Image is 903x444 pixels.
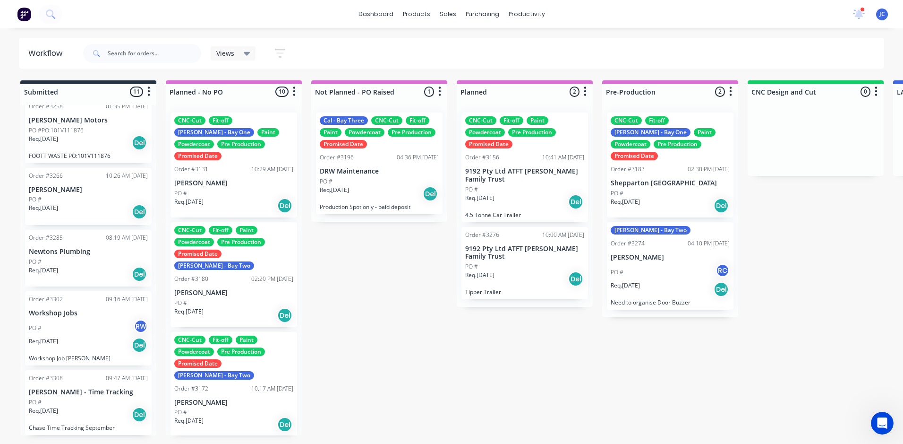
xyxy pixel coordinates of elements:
p: Req. [DATE] [611,198,640,206]
p: FOOTT WASTE PO:101V111876 [29,152,148,159]
p: PO # [465,262,478,271]
div: 04:36 PM [DATE] [397,153,439,162]
div: Promised Date [611,152,658,160]
img: Factory [17,7,31,21]
div: Order #3156 [465,153,499,162]
div: Del [568,271,583,287]
div: 09:47 AM [DATE] [106,374,148,383]
div: [PERSON_NAME] - Bay Two [174,261,254,270]
p: Newtons Plumbing [29,248,148,256]
div: CNC-Cut [174,226,205,235]
div: Workflow [28,48,67,59]
div: CNC-Cut [371,116,402,125]
p: [PERSON_NAME] [611,253,730,261]
p: [PERSON_NAME] Motors [29,116,148,124]
div: Order #3302 [29,295,63,304]
div: Fit-off [500,116,523,125]
div: Pre Production [508,128,556,137]
div: 09:16 AM [DATE] [106,295,148,304]
p: Req. [DATE] [174,307,204,316]
p: Req. [DATE] [611,281,640,290]
p: Workshop Jobs [29,309,148,317]
div: Powdercoat [174,238,214,246]
div: Order #3276 [465,231,499,239]
div: Pre Production [217,348,265,356]
div: Promised Date [465,140,512,148]
p: Need to organise Door Buzzer [611,299,730,306]
div: Cal - Bay Three [320,116,368,125]
p: PO #PO:101V111876 [29,126,84,135]
p: PO # [465,185,478,194]
div: Order #330209:16 AM [DATE]Workshop JobsPO #RWReq.[DATE]DelWorkshop Job [PERSON_NAME] [25,291,152,366]
p: Req. [DATE] [320,186,349,194]
p: Tipper Trailer [465,288,584,296]
p: [PERSON_NAME] [174,289,293,297]
p: Req. [DATE] [174,417,204,425]
div: Del [423,186,438,201]
div: CNC-CutFit-off[PERSON_NAME] - Bay OnePaintPowdercoatPre ProductionPromised DateOrder #318302:30 P... [607,113,733,218]
div: [PERSON_NAME] - Bay TwoOrder #327404:10 PM [DATE][PERSON_NAME]PO #RCReq.[DATE]DelNeed to organise... [607,222,733,310]
div: [PERSON_NAME] - Bay Two [174,371,254,380]
p: [PERSON_NAME] [29,186,148,194]
div: Powdercoat [611,140,650,148]
iframe: Intercom live chat [871,412,894,435]
div: Fit-off [209,116,232,125]
div: Order #330809:47 AM [DATE][PERSON_NAME] - Time TrackingPO #Req.[DATE]DelChase Time Tracking Septe... [25,370,152,435]
p: PO # [29,258,42,266]
p: Req. [DATE] [29,266,58,275]
p: Production Spot only - paid deposit [320,203,439,210]
p: Req. [DATE] [29,337,58,346]
div: Pre Production [388,128,435,137]
p: Workshop Job [PERSON_NAME] [29,355,148,362]
div: Order #3274 [611,239,645,248]
div: Fit-off [645,116,669,125]
p: Req. [DATE] [465,194,494,202]
div: CNC-CutFit-off[PERSON_NAME] - Bay OnePaintPowdercoatPre ProductionPromised DateOrder #313110:29 A... [170,113,297,218]
div: Promised Date [174,152,221,160]
div: Order #3172 [174,384,208,393]
p: PO # [611,189,623,198]
p: PO # [29,398,42,407]
p: [PERSON_NAME] - Time Tracking [29,388,148,396]
div: Del [568,194,583,209]
div: Powdercoat [174,348,214,356]
div: Del [714,198,729,213]
div: CNC-Cut [174,336,205,344]
div: Del [714,282,729,297]
div: Del [132,338,147,353]
div: 02:30 PM [DATE] [688,165,730,174]
div: 10:17 AM [DATE] [251,384,293,393]
div: sales [435,7,461,21]
div: CNC-Cut [611,116,642,125]
div: Pre Production [217,238,265,246]
span: JC [879,10,885,18]
div: 01:35 PM [DATE] [106,102,148,111]
div: Paint [694,128,716,137]
div: Pre Production [217,140,265,148]
div: Del [132,267,147,282]
div: Promised Date [174,359,221,368]
div: [PERSON_NAME] - Bay One [611,128,690,137]
p: Req. [DATE] [29,135,58,143]
div: products [398,7,435,21]
div: Order #328508:19 AM [DATE]Newtons PlumbingPO #Req.[DATE]Del [25,230,152,287]
p: 9192 Pty Ltd ATFT [PERSON_NAME] Family Trust [465,245,584,261]
p: [PERSON_NAME] [174,399,293,407]
div: productivity [504,7,550,21]
div: Del [132,135,147,150]
div: [PERSON_NAME] - Bay Two [611,226,690,235]
div: CNC-CutFit-offPaintPowdercoatPre ProductionPromised Date[PERSON_NAME] - Bay TwoOrder #318002:20 P... [170,222,297,327]
p: PO # [611,268,623,277]
div: CNC-CutFit-offPaintPowdercoatPre ProductionPromised DateOrder #315610:41 AM [DATE]9192 Pty Ltd AT... [461,113,588,222]
div: Order #325801:35 PM [DATE][PERSON_NAME] MotorsPO #PO:101V111876Req.[DATE]DelFOOTT WASTE PO:101V11... [25,85,152,163]
div: CNC-CutFit-offPaintPowdercoatPre ProductionPromised Date[PERSON_NAME] - Bay TwoOrder #317210:17 A... [170,332,297,437]
p: PO # [174,189,187,198]
span: Views [216,48,234,58]
div: Order #3266 [29,172,63,180]
div: Order #3258 [29,102,63,111]
p: PO # [320,177,332,186]
div: Del [277,198,292,213]
div: Order #3180 [174,275,208,283]
div: Paint [236,336,257,344]
div: 10:29 AM [DATE] [251,165,293,174]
